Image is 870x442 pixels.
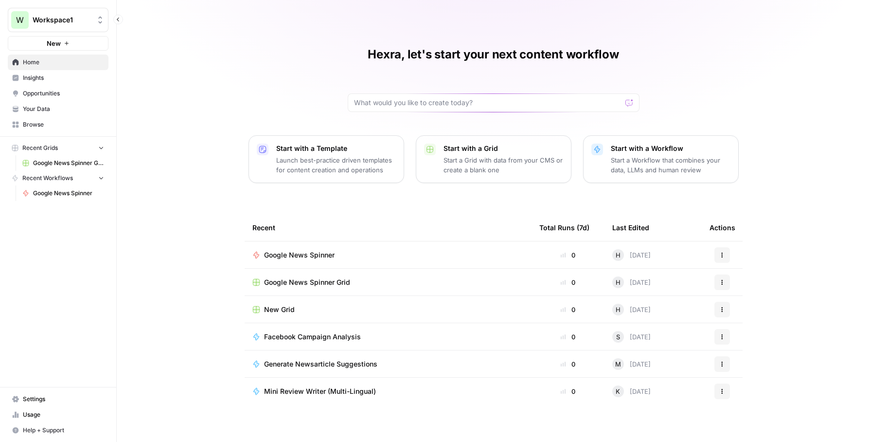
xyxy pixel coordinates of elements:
span: Google News Spinner Grid [33,159,104,167]
p: Start with a Workflow [611,144,730,153]
span: Facebook Campaign Analysis [264,332,361,342]
a: Insights [8,70,108,86]
button: Recent Grids [8,141,108,155]
div: [DATE] [612,331,651,343]
span: H [616,277,621,287]
button: Start with a WorkflowStart a Workflow that combines your data, LLMs and human review [583,135,739,183]
span: Google News Spinner [33,189,104,198]
div: [DATE] [612,386,651,397]
span: M [615,359,621,369]
div: 0 [539,359,597,369]
h1: Hexra, let's start your next content workflow [368,47,619,62]
button: Recent Workflows [8,171,108,185]
div: Recent [252,214,524,241]
a: Facebook Campaign Analysis [252,332,524,342]
span: Home [23,58,104,67]
span: Usage [23,410,104,419]
button: Start with a TemplateLaunch best-practice driven templates for content creation and operations [249,135,404,183]
div: 0 [539,277,597,287]
a: Google News Spinner Grid [18,155,108,171]
a: Generate Newsarticle Suggestions [252,359,524,369]
a: Google News Spinner [18,185,108,201]
input: What would you like to create today? [354,98,621,108]
a: Google News Spinner Grid [252,277,524,287]
span: S [616,332,620,342]
span: Generate Newsarticle Suggestions [264,359,377,369]
p: Start a Workflow that combines your data, LLMs and human review [611,155,730,175]
span: Settings [23,395,104,404]
button: Help + Support [8,423,108,438]
div: [DATE] [612,358,651,370]
span: Opportunities [23,89,104,98]
span: W [16,14,24,26]
a: Mini Review Writer (Multi-Lingual) [252,387,524,396]
button: Workspace: Workspace1 [8,8,108,32]
span: K [616,387,620,396]
div: 0 [539,387,597,396]
span: Help + Support [23,426,104,435]
span: Your Data [23,105,104,113]
span: New [47,38,61,48]
div: [DATE] [612,249,651,261]
div: Total Runs (7d) [539,214,589,241]
span: Insights [23,74,104,82]
div: [DATE] [612,276,651,288]
p: Start with a Grid [444,144,563,153]
span: Workspace1 [33,15,91,25]
p: Start with a Template [276,144,396,153]
div: 0 [539,332,597,342]
a: Browse [8,117,108,132]
span: Recent Workflows [22,174,73,183]
a: Google News Spinner [252,250,524,260]
button: Start with a GridStart a Grid with data from your CMS or create a blank one [416,135,571,183]
a: Home [8,55,108,70]
a: Opportunities [8,86,108,101]
p: Start a Grid with data from your CMS or create a blank one [444,155,563,175]
p: Launch best-practice driven templates for content creation and operations [276,155,396,175]
a: Usage [8,407,108,423]
a: Your Data [8,101,108,117]
span: Browse [23,120,104,129]
div: Last Edited [612,214,649,241]
a: New Grid [252,305,524,314]
button: New [8,36,108,51]
span: Mini Review Writer (Multi-Lingual) [264,387,376,396]
a: Settings [8,391,108,407]
span: H [616,305,621,314]
span: H [616,250,621,260]
div: [DATE] [612,304,651,315]
span: New Grid [264,305,295,314]
span: Recent Grids [22,144,58,152]
span: Google News Spinner Grid [264,277,350,287]
span: Google News Spinner [264,250,335,260]
div: Actions [710,214,735,241]
div: 0 [539,250,597,260]
div: 0 [539,305,597,314]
